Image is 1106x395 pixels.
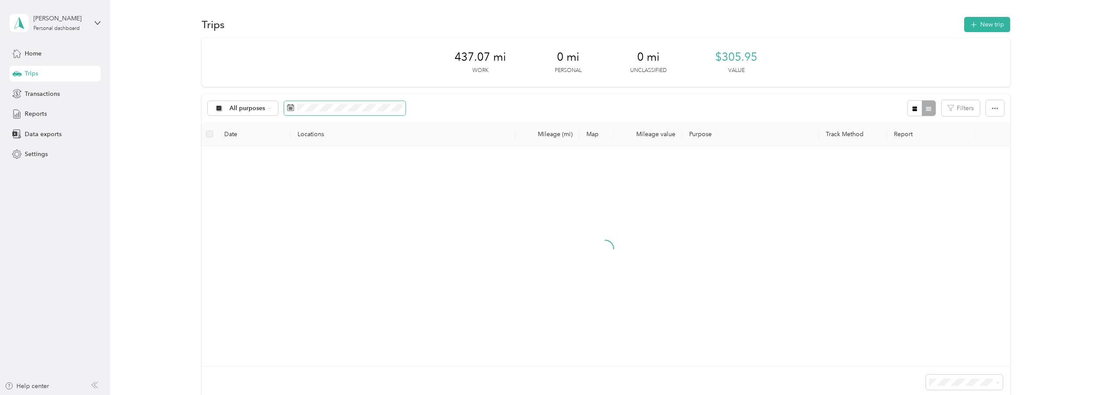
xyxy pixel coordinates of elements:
th: Track Method [819,122,887,146]
button: Help center [5,382,49,391]
span: $305.95 [715,50,757,64]
span: Settings [25,150,48,159]
th: Mileage value [614,122,682,146]
button: New trip [964,17,1010,32]
span: 0 mi [637,50,660,64]
th: Locations [291,122,515,146]
div: Personal dashboard [33,26,80,31]
h1: Trips [202,20,225,29]
div: [PERSON_NAME] [33,14,88,23]
p: Unclassified [630,67,667,75]
span: Home [25,49,42,58]
span: Reports [25,109,47,118]
span: Data exports [25,130,62,139]
th: Mileage (mi) [515,122,580,146]
th: Date [217,122,291,146]
p: Personal [555,67,582,75]
span: All purposes [229,105,265,111]
span: 437.07 mi [455,50,506,64]
iframe: Everlance-gr Chat Button Frame [1057,346,1106,395]
span: Trips [25,69,38,78]
button: Filters [942,100,980,116]
th: Map [579,122,614,146]
th: Report [887,122,976,146]
p: Value [728,67,745,75]
p: Work [472,67,488,75]
th: Purpose [682,122,819,146]
span: Transactions [25,89,60,98]
span: 0 mi [557,50,579,64]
